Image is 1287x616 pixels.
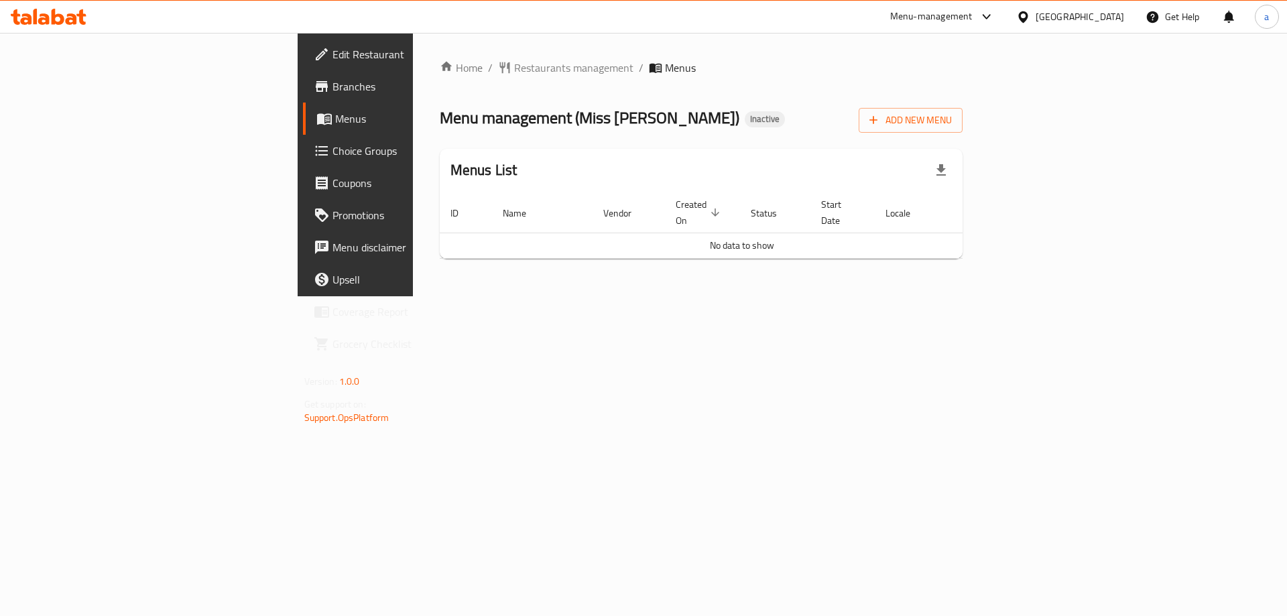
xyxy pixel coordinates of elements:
[885,205,928,221] span: Locale
[503,205,544,221] span: Name
[440,60,963,76] nav: breadcrumb
[339,373,360,390] span: 1.0.0
[332,207,502,223] span: Promotions
[745,111,785,127] div: Inactive
[303,135,513,167] a: Choice Groups
[944,192,1044,233] th: Actions
[498,60,633,76] a: Restaurants management
[332,46,502,62] span: Edit Restaurant
[332,78,502,95] span: Branches
[1036,9,1124,24] div: [GEOGRAPHIC_DATA]
[440,192,1044,259] table: enhanced table
[332,271,502,288] span: Upsell
[303,38,513,70] a: Edit Restaurant
[890,9,973,25] div: Menu-management
[859,108,963,133] button: Add New Menu
[665,60,696,76] span: Menus
[676,196,724,229] span: Created On
[303,328,513,360] a: Grocery Checklist
[303,296,513,328] a: Coverage Report
[303,167,513,199] a: Coupons
[925,154,957,186] div: Export file
[303,231,513,263] a: Menu disclaimer
[304,409,389,426] a: Support.OpsPlatform
[751,205,794,221] span: Status
[869,112,952,129] span: Add New Menu
[332,336,502,352] span: Grocery Checklist
[332,175,502,191] span: Coupons
[514,60,633,76] span: Restaurants management
[303,263,513,296] a: Upsell
[745,113,785,125] span: Inactive
[450,160,517,180] h2: Menus List
[303,70,513,103] a: Branches
[440,103,739,133] span: Menu management ( Miss [PERSON_NAME] )
[335,111,502,127] span: Menus
[304,395,366,413] span: Get support on:
[710,237,774,254] span: No data to show
[332,239,502,255] span: Menu disclaimer
[332,304,502,320] span: Coverage Report
[304,373,337,390] span: Version:
[450,205,476,221] span: ID
[639,60,643,76] li: /
[332,143,502,159] span: Choice Groups
[821,196,859,229] span: Start Date
[1264,9,1269,24] span: a
[603,205,649,221] span: Vendor
[303,103,513,135] a: Menus
[303,199,513,231] a: Promotions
